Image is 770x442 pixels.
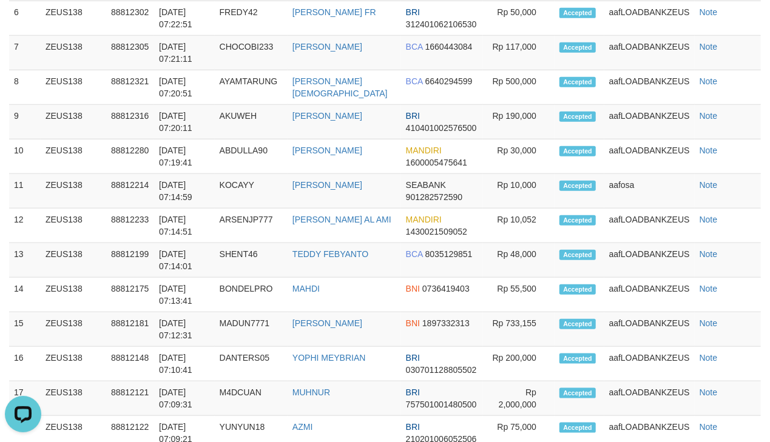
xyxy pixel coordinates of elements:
[559,42,596,53] span: Accepted
[604,139,695,174] td: aafLOADBANKZEUS
[154,36,214,70] td: [DATE] 07:21:11
[154,1,214,36] td: [DATE] 07:22:51
[215,105,288,139] td: AKUWEH
[215,347,288,381] td: DANTERS05
[700,76,718,86] a: Note
[9,105,41,139] td: 9
[41,174,106,209] td: ZEUS138
[425,249,473,259] span: Copy 8035129851 to clipboard
[559,284,596,295] span: Accepted
[106,312,154,347] td: 88812181
[215,209,288,243] td: ARSENJP777
[604,174,695,209] td: aafosa
[604,105,695,139] td: aafLOADBANKZEUS
[406,192,462,202] span: Copy 901282572590 to clipboard
[406,318,420,328] span: BNI
[5,5,41,41] button: Open LiveChat chat widget
[292,249,368,259] a: TEDDY FEBYANTO
[154,174,214,209] td: [DATE] 07:14:59
[559,77,596,87] span: Accepted
[559,319,596,329] span: Accepted
[215,243,288,278] td: SHENT46
[406,158,467,167] span: Copy 1600005475641 to clipboard
[106,139,154,174] td: 88812280
[422,318,470,328] span: Copy 1897332313 to clipboard
[559,388,596,398] span: Accepted
[559,215,596,226] span: Accepted
[106,70,154,105] td: 88812321
[483,381,555,416] td: Rp 2,000,000
[406,422,420,432] span: BRI
[700,180,718,190] a: Note
[9,1,41,36] td: 6
[483,347,555,381] td: Rp 200,000
[292,387,330,397] a: MUHNUR
[41,278,106,312] td: ZEUS138
[604,312,695,347] td: aafLOADBANKZEUS
[483,312,555,347] td: Rp 733,155
[154,243,214,278] td: [DATE] 07:14:01
[700,422,718,432] a: Note
[406,180,446,190] span: SEABANK
[483,174,555,209] td: Rp 10,000
[154,347,214,381] td: [DATE] 07:10:41
[483,209,555,243] td: Rp 10,052
[41,36,106,70] td: ZEUS138
[483,139,555,174] td: Rp 30,000
[700,249,718,259] a: Note
[559,181,596,191] span: Accepted
[604,243,695,278] td: aafLOADBANKZEUS
[292,42,362,52] a: [PERSON_NAME]
[9,209,41,243] td: 12
[559,112,596,122] span: Accepted
[41,70,106,105] td: ZEUS138
[700,7,718,17] a: Note
[604,36,695,70] td: aafLOADBANKZEUS
[422,284,470,293] span: Copy 0736419403 to clipboard
[406,387,420,397] span: BRI
[154,278,214,312] td: [DATE] 07:13:41
[406,7,420,17] span: BRI
[604,347,695,381] td: aafLOADBANKZEUS
[483,1,555,36] td: Rp 50,000
[41,105,106,139] td: ZEUS138
[154,70,214,105] td: [DATE] 07:20:51
[154,139,214,174] td: [DATE] 07:19:41
[700,284,718,293] a: Note
[406,353,420,363] span: BRI
[700,146,718,155] a: Note
[483,105,555,139] td: Rp 190,000
[406,146,442,155] span: MANDIRI
[106,243,154,278] td: 88812199
[9,312,41,347] td: 15
[700,353,718,363] a: Note
[292,7,376,17] a: [PERSON_NAME] FR
[559,8,596,18] span: Accepted
[483,70,555,105] td: Rp 500,000
[406,249,423,259] span: BCA
[215,312,288,347] td: MADUN7771
[215,139,288,174] td: ABDULLA90
[406,227,467,236] span: Copy 1430021509052 to clipboard
[215,381,288,416] td: M4DCUAN
[425,42,473,52] span: Copy 1660443084 to clipboard
[559,353,596,364] span: Accepted
[215,1,288,36] td: FREDY42
[483,243,555,278] td: Rp 48,000
[292,215,391,224] a: [PERSON_NAME] AL AMI
[425,76,473,86] span: Copy 6640294599 to clipboard
[559,250,596,260] span: Accepted
[106,1,154,36] td: 88812302
[215,278,288,312] td: BONDELPRO
[604,70,695,105] td: aafLOADBANKZEUS
[292,284,320,293] a: MAHDI
[41,243,106,278] td: ZEUS138
[700,318,718,328] a: Note
[9,174,41,209] td: 11
[700,215,718,224] a: Note
[292,318,362,328] a: [PERSON_NAME]
[406,215,442,224] span: MANDIRI
[292,353,366,363] a: YOPHI MEYBRIAN
[406,123,477,133] span: Copy 410401002576500 to clipboard
[9,70,41,105] td: 8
